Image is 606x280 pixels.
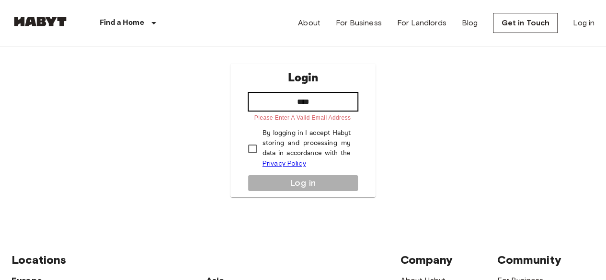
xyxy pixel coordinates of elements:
a: For Business [336,17,382,29]
a: Get in Touch [493,13,558,33]
a: About [298,17,320,29]
a: For Landlords [397,17,446,29]
span: Locations [11,253,66,267]
span: Company [400,253,453,267]
img: Habyt [11,17,69,26]
a: Blog [462,17,478,29]
span: Community [497,253,561,267]
a: Log in [573,17,595,29]
p: By logging in I accept Habyt storing and processing my data in accordance with the [263,128,351,169]
p: Find a Home [100,17,144,29]
a: Privacy Policy [263,159,306,168]
p: Login [287,69,318,87]
p: Please enter a valid email address [254,113,352,123]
